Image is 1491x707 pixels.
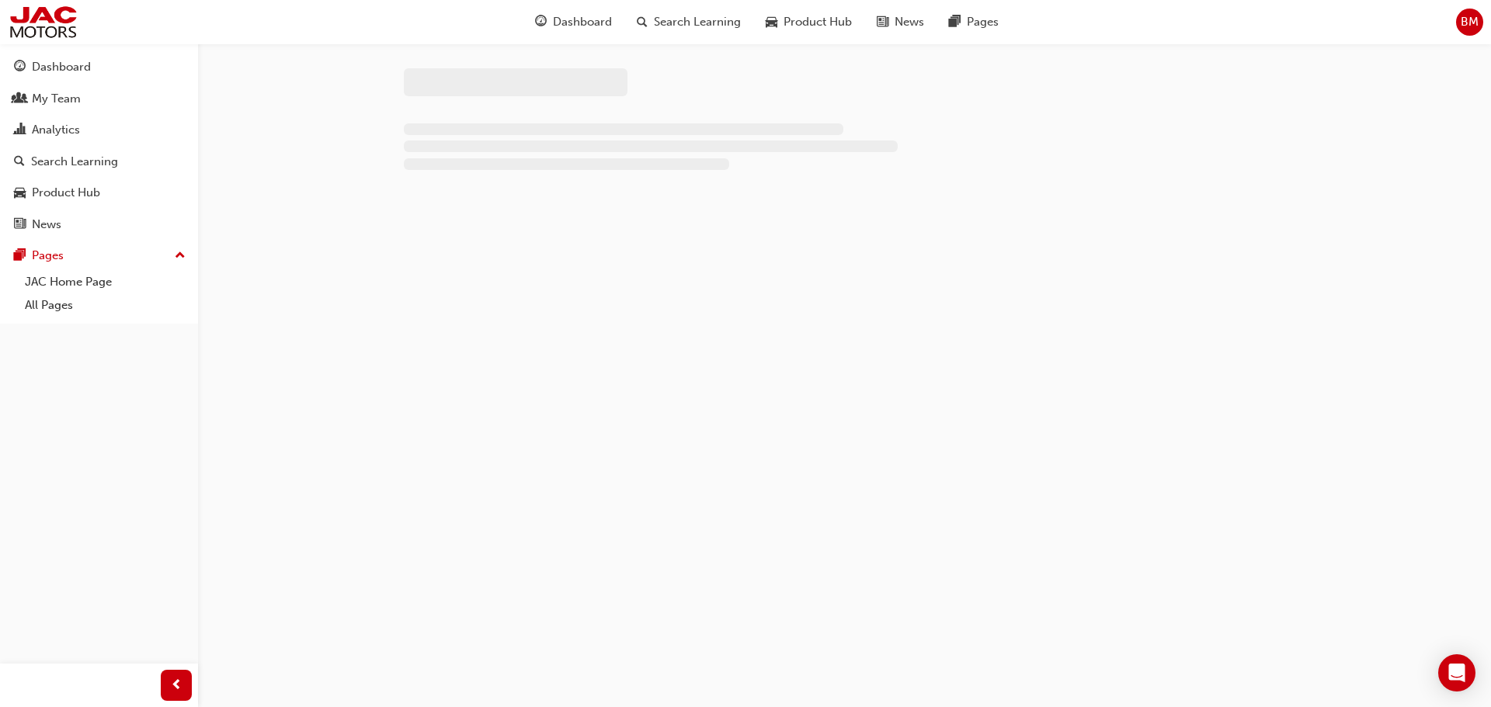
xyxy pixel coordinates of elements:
button: DashboardMy TeamAnalyticsSearch LearningProduct HubNews [6,50,192,241]
a: Product Hub [6,178,192,207]
span: pages-icon [14,249,26,263]
a: pages-iconPages [937,6,1011,38]
span: up-icon [175,246,186,266]
a: Dashboard [6,53,192,81]
span: people-icon [14,92,26,106]
span: pages-icon [949,12,961,32]
div: Product Hub [32,184,100,202]
a: car-iconProduct Hub [753,6,864,38]
span: guage-icon [535,12,547,32]
span: car-icon [766,12,777,32]
button: Pages [6,241,192,270]
img: jac-portal [8,5,78,40]
span: Pages [967,13,999,31]
span: BM [1461,13,1479,31]
a: My Team [6,85,192,113]
div: News [32,216,61,234]
span: guage-icon [14,61,26,75]
button: BM [1456,9,1483,36]
span: news-icon [877,12,888,32]
span: news-icon [14,218,26,232]
a: News [6,210,192,239]
span: prev-icon [171,676,182,695]
span: Dashboard [553,13,612,31]
div: Search Learning [31,153,118,171]
a: news-iconNews [864,6,937,38]
span: News [895,13,924,31]
a: search-iconSearch Learning [624,6,753,38]
a: All Pages [19,293,192,317]
a: Search Learning [6,147,192,176]
a: guage-iconDashboard [523,6,624,38]
span: search-icon [14,155,25,169]
a: Analytics [6,116,192,144]
span: car-icon [14,186,26,200]
div: Analytics [32,121,80,139]
span: Search Learning [654,13,741,31]
span: search-icon [637,12,648,32]
a: JAC Home Page [19,270,192,294]
div: Pages [32,247,64,265]
div: Dashboard [32,58,91,76]
div: Open Intercom Messenger [1438,654,1475,691]
span: chart-icon [14,123,26,137]
span: Product Hub [784,13,852,31]
div: My Team [32,90,81,108]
